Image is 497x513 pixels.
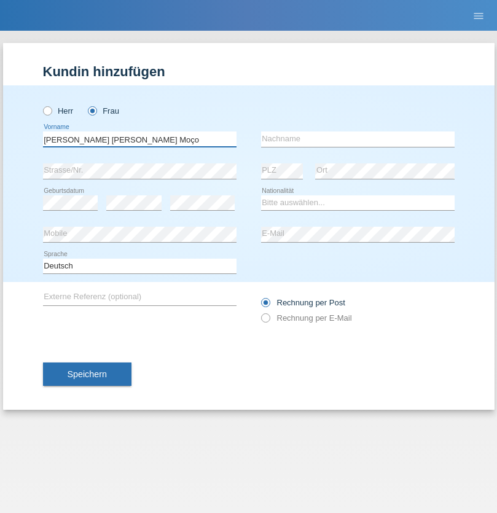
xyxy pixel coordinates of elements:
[43,106,51,114] input: Herr
[43,106,74,116] label: Herr
[43,64,455,79] h1: Kundin hinzufügen
[88,106,119,116] label: Frau
[68,369,107,379] span: Speichern
[261,313,269,329] input: Rechnung per E-Mail
[466,12,491,19] a: menu
[43,362,131,386] button: Speichern
[261,313,352,323] label: Rechnung per E-Mail
[261,298,345,307] label: Rechnung per Post
[261,298,269,313] input: Rechnung per Post
[88,106,96,114] input: Frau
[472,10,485,22] i: menu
